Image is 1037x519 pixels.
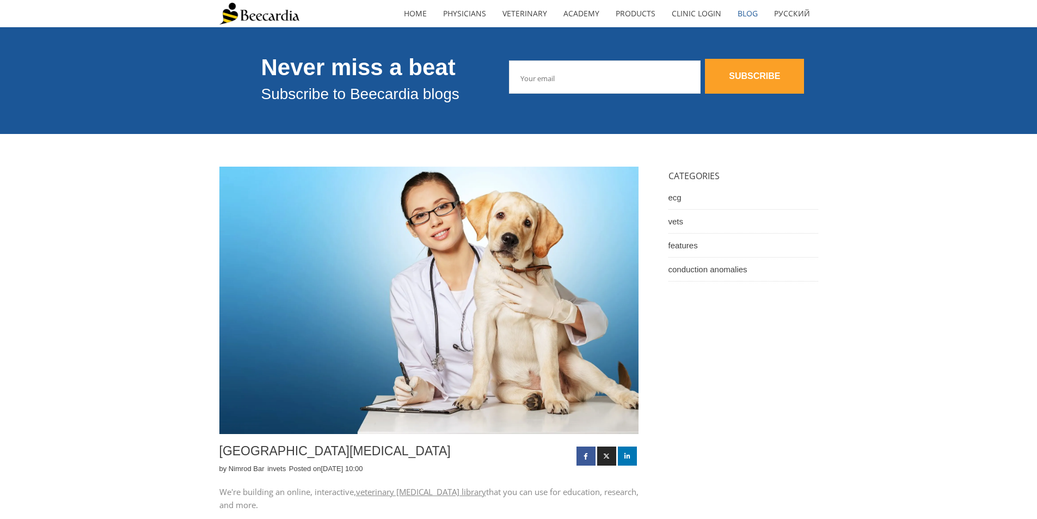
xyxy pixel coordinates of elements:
span: by [219,465,267,473]
a: veterinary [MEDICAL_DATA] library [356,486,486,497]
input: Your email [509,60,701,94]
span: CATEGORIES [668,170,720,182]
a: Veterinary [494,1,555,26]
span: Subscribe to Beecardia blogs [261,86,459,102]
a: Blog [729,1,766,26]
a: Academy [555,1,608,26]
img: Beecardia [219,3,299,25]
span: Never miss a beat [261,54,456,80]
img: Veterinary ECG Library [219,167,639,434]
p: We're building an online, interactive, that you can use for education, research, and more. [219,485,639,511]
a: Physicians [435,1,494,26]
a: Clinic Login [664,1,729,26]
a: SUBSCRIBE [705,59,804,93]
a: home [396,1,435,26]
a: Русский [766,1,818,26]
a: Products [608,1,664,26]
a: features [668,234,818,258]
p: [DATE] 10:00 [321,464,363,474]
span: Posted on [289,465,363,473]
h1: [GEOGRAPHIC_DATA][MEDICAL_DATA] [219,444,571,459]
span: in [267,465,288,473]
a: conduction anomalies [668,258,818,282]
a: Nimrod Bar [229,464,265,474]
a: vets [273,464,286,474]
a: vets [668,210,818,234]
a: ecg [668,186,818,210]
